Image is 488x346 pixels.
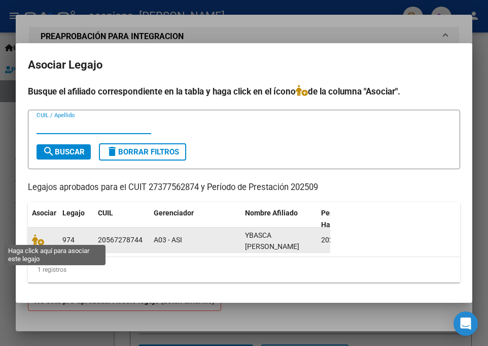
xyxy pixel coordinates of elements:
[28,181,460,194] p: Legajos aprobados para el CUIT 27377562874 y Período de Prestación 202509
[106,147,179,156] span: Borrar Filtros
[62,236,75,244] span: 974
[98,234,143,246] div: 20567278744
[99,143,186,161] button: Borrar Filtros
[317,202,386,236] datatable-header-cell: Periodo Habilitado
[150,202,241,236] datatable-header-cell: Gerenciador
[62,209,85,217] span: Legajo
[94,202,150,236] datatable-header-cell: CUIL
[28,55,460,75] h2: Asociar Legajo
[321,234,381,246] div: 202501 a 202512
[28,85,460,98] h4: Busque el afiliado correspondiente en la tabla y haga click en el ícono de la columna "Asociar".
[58,202,94,236] datatable-header-cell: Legajo
[245,231,299,251] span: YBASCA MILO FEDERICO
[43,145,55,158] mat-icon: search
[98,209,113,217] span: CUIL
[28,257,460,282] div: 1 registros
[154,236,182,244] span: A03 - ASI
[321,209,355,229] span: Periodo Habilitado
[43,147,85,156] span: Buscar
[154,209,194,217] span: Gerenciador
[454,311,478,336] div: Open Intercom Messenger
[32,209,56,217] span: Asociar
[241,202,317,236] datatable-header-cell: Nombre Afiliado
[106,145,118,158] mat-icon: delete
[245,209,298,217] span: Nombre Afiliado
[28,202,58,236] datatable-header-cell: Asociar
[37,144,91,160] button: Buscar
